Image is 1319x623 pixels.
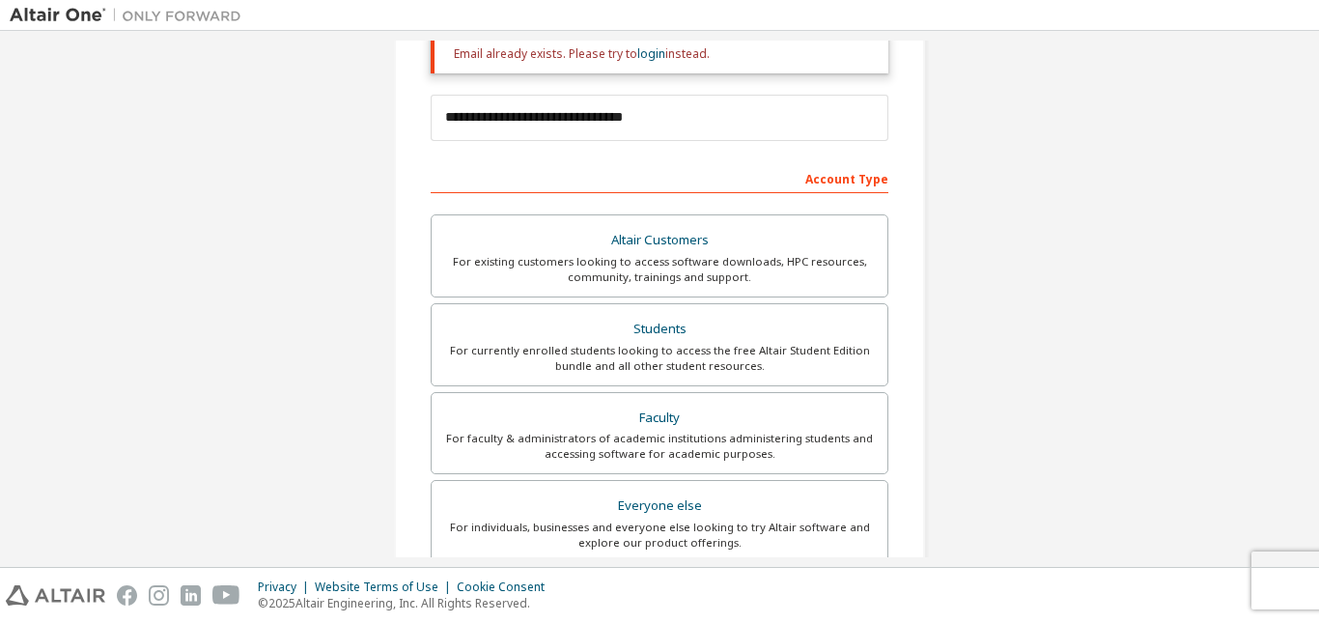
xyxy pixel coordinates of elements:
[454,46,873,62] div: Email already exists. Please try to instead.
[6,585,105,606] img: altair_logo.svg
[10,6,251,25] img: Altair One
[443,227,876,254] div: Altair Customers
[149,585,169,606] img: instagram.svg
[443,520,876,551] div: For individuals, businesses and everyone else looking to try Altair software and explore our prod...
[443,405,876,432] div: Faculty
[258,595,556,611] p: © 2025 Altair Engineering, Inc. All Rights Reserved.
[212,585,240,606] img: youtube.svg
[443,493,876,520] div: Everyone else
[315,580,457,595] div: Website Terms of Use
[431,162,888,193] div: Account Type
[443,316,876,343] div: Students
[637,45,665,62] a: login
[117,585,137,606] img: facebook.svg
[443,254,876,285] div: For existing customers looking to access software downloads, HPC resources, community, trainings ...
[457,580,556,595] div: Cookie Consent
[258,580,315,595] div: Privacy
[443,431,876,462] div: For faculty & administrators of academic institutions administering students and accessing softwa...
[181,585,201,606] img: linkedin.svg
[443,343,876,374] div: For currently enrolled students looking to access the free Altair Student Edition bundle and all ...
